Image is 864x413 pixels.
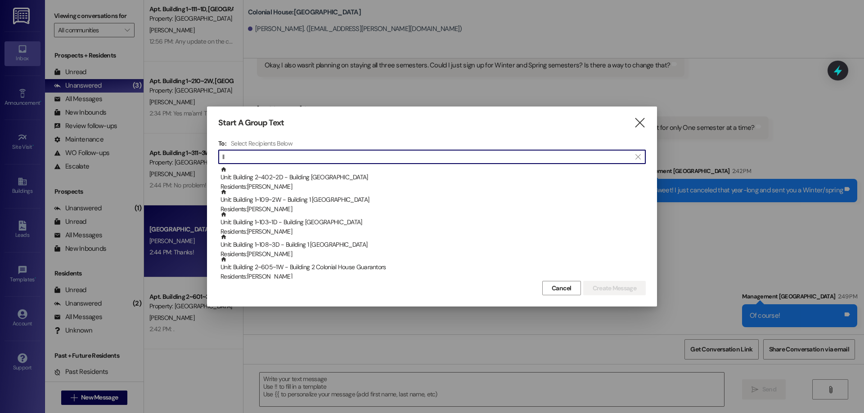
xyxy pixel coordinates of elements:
[220,211,646,237] div: Unit: Building 1~103~1D - Building [GEOGRAPHIC_DATA]
[220,249,646,259] div: Residents: [PERSON_NAME]
[634,118,646,128] i: 
[583,281,646,295] button: Create Message
[218,234,646,256] div: Unit: Building 1~108~3D - Building 1 [GEOGRAPHIC_DATA]Residents:[PERSON_NAME]
[635,153,640,160] i: 
[218,189,646,211] div: Unit: Building 1~109~2W - Building 1 [GEOGRAPHIC_DATA]Residents:[PERSON_NAME]
[218,211,646,234] div: Unit: Building 1~103~1D - Building [GEOGRAPHIC_DATA]Residents:[PERSON_NAME]
[218,256,646,279] div: Unit: Building 2~605~1W - Building 2 Colonial House GuarantorsResidents:[PERSON_NAME]
[220,272,646,281] div: Residents: [PERSON_NAME]
[593,284,636,293] span: Create Message
[552,284,571,293] span: Cancel
[220,227,646,236] div: Residents: [PERSON_NAME]
[222,151,631,163] input: Search for any contact or apartment
[220,234,646,259] div: Unit: Building 1~108~3D - Building 1 [GEOGRAPHIC_DATA]
[220,189,646,214] div: Unit: Building 1~109~2W - Building 1 [GEOGRAPHIC_DATA]
[220,182,646,191] div: Residents: [PERSON_NAME]
[220,204,646,214] div: Residents: [PERSON_NAME]
[218,166,646,189] div: Unit: Building 2~402~2D - Building [GEOGRAPHIC_DATA]Residents:[PERSON_NAME]
[218,118,284,128] h3: Start A Group Text
[220,256,646,282] div: Unit: Building 2~605~1W - Building 2 Colonial House Guarantors
[542,281,581,295] button: Cancel
[631,150,645,164] button: Clear text
[218,139,226,147] h3: To:
[231,139,292,147] h4: Select Recipients Below
[220,166,646,192] div: Unit: Building 2~402~2D - Building [GEOGRAPHIC_DATA]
